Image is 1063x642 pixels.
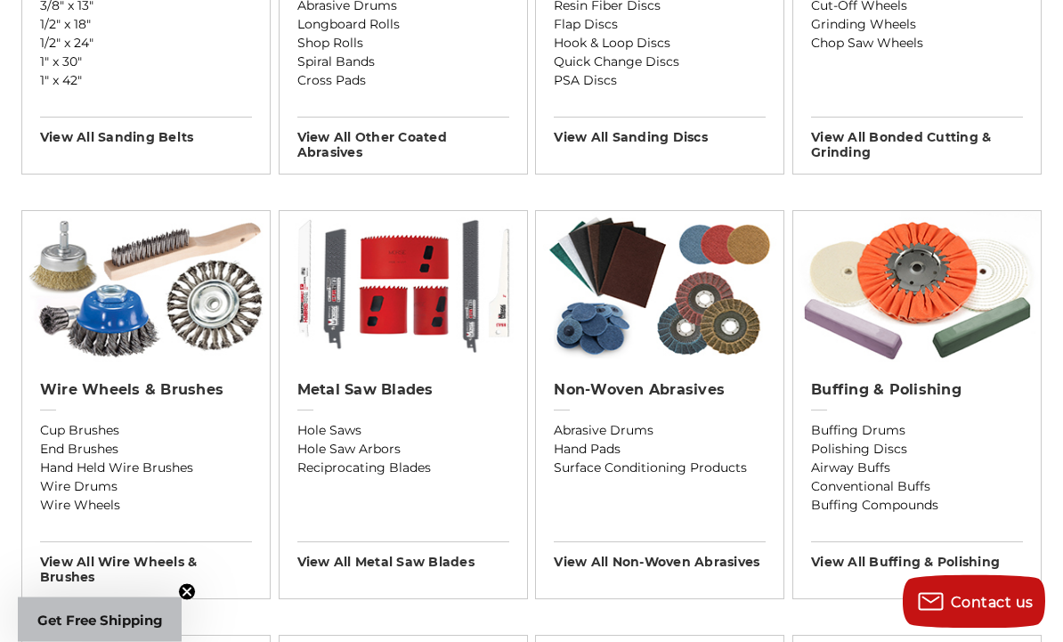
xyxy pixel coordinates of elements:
[811,441,1023,459] a: Polishing Discs
[903,575,1045,629] button: Contact us
[554,16,766,35] a: Flap Discs
[40,441,252,459] a: End Brushes
[536,212,783,363] img: Non-woven Abrasives
[554,35,766,53] a: Hook & Loop Discs
[40,422,252,441] a: Cup Brushes
[40,72,252,91] a: 1" x 42"
[793,212,1041,363] img: Buffing & Polishing
[37,612,163,629] span: Get Free Shipping
[297,422,509,441] a: Hole Saws
[297,16,509,35] a: Longboard Rolls
[18,597,182,642] div: Get Free ShippingClose teaser
[554,382,766,400] h2: Non-woven Abrasives
[554,459,766,478] a: Surface Conditioning Products
[40,542,252,586] h3: View All wire wheels & brushes
[811,35,1023,53] a: Chop Saw Wheels
[22,212,270,363] img: Wire Wheels & Brushes
[811,118,1023,161] h3: View All bonded cutting & grinding
[40,118,252,146] h3: View All sanding belts
[297,118,509,161] h3: View All other coated abrasives
[297,53,509,72] a: Spiral Bands
[554,72,766,91] a: PSA Discs
[951,594,1034,611] span: Contact us
[297,382,509,400] h2: Metal Saw Blades
[554,422,766,441] a: Abrasive Drums
[40,478,252,497] a: Wire Drums
[40,35,252,53] a: 1/2" x 24"
[554,441,766,459] a: Hand Pads
[811,422,1023,441] a: Buffing Drums
[554,53,766,72] a: Quick Change Discs
[297,72,509,91] a: Cross Pads
[40,382,252,400] h2: Wire Wheels & Brushes
[811,497,1023,516] a: Buffing Compounds
[811,459,1023,478] a: Airway Buffs
[297,441,509,459] a: Hole Saw Arbors
[811,478,1023,497] a: Conventional Buffs
[40,16,252,35] a: 1/2" x 18"
[297,542,509,571] h3: View All metal saw blades
[40,459,252,478] a: Hand Held Wire Brushes
[178,583,196,601] button: Close teaser
[297,459,509,478] a: Reciprocating Blades
[40,497,252,516] a: Wire Wheels
[811,542,1023,571] h3: View All buffing & polishing
[554,542,766,571] h3: View All non-woven abrasives
[811,382,1023,400] h2: Buffing & Polishing
[40,53,252,72] a: 1" x 30"
[554,118,766,146] h3: View All sanding discs
[811,16,1023,35] a: Grinding Wheels
[280,212,527,363] img: Metal Saw Blades
[297,35,509,53] a: Shop Rolls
